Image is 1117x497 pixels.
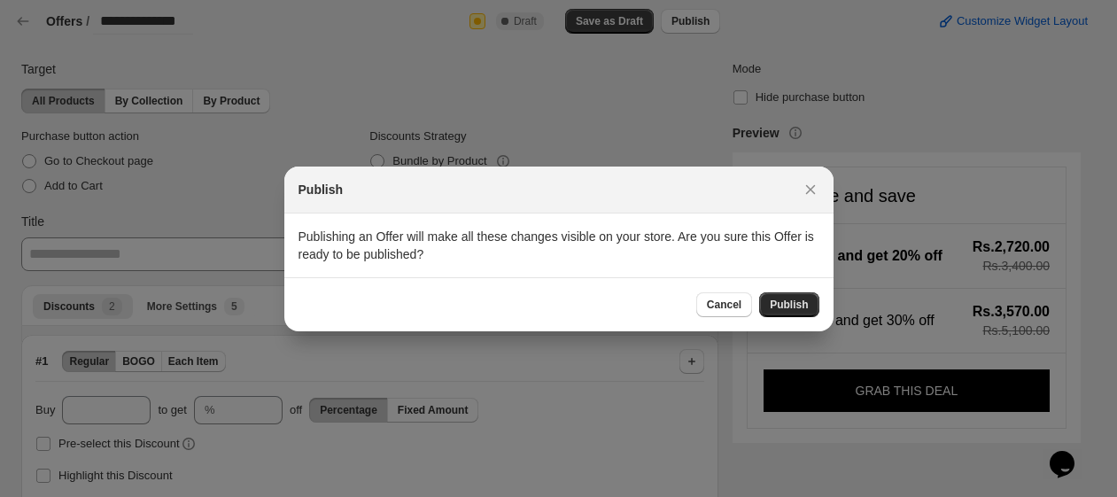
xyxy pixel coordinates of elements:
button: Close [798,177,823,202]
button: Publish [759,292,818,317]
p: Publishing an Offer will make all these changes visible on your store. Are you sure this Offer is... [299,228,819,263]
span: Publish [770,298,808,312]
h2: Publish [299,181,344,198]
button: Cancel [696,292,752,317]
span: Cancel [707,298,741,312]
